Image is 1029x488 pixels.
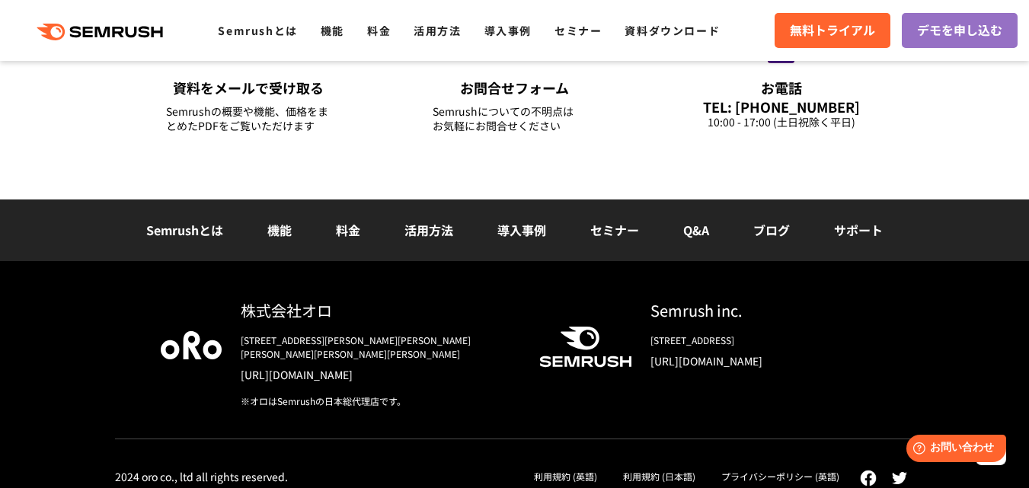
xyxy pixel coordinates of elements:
div: お問合せフォーム [433,78,597,97]
div: ※オロはSemrushの日本総代理店です。 [241,394,515,408]
img: oro company [161,331,222,359]
div: 10:00 - 17:00 (土日祝除く平日) [699,115,864,129]
a: 料金 [367,23,391,38]
a: Q&A [683,221,709,239]
div: 株式会社オロ [241,299,515,321]
div: TEL: [PHONE_NUMBER] [699,98,864,115]
a: 料金 [336,221,360,239]
a: デモを申し込む [902,13,1018,48]
a: セミナー [590,221,639,239]
img: facebook [860,470,877,486]
img: twitter [892,472,907,484]
a: 活用方法 [414,23,461,38]
a: Semrushとは [146,221,223,239]
span: デモを申し込む [917,21,1002,40]
a: サポート [834,221,883,239]
div: 2024 oro co., ltd all rights reserved. [115,470,288,483]
a: 利用規約 (日本語) [623,470,695,483]
iframe: Help widget launcher [893,429,1012,471]
div: [STREET_ADDRESS] [650,333,869,347]
span: 無料トライアル [790,21,875,40]
a: 導入事例 [497,221,546,239]
div: [STREET_ADDRESS][PERSON_NAME][PERSON_NAME][PERSON_NAME][PERSON_NAME][PERSON_NAME] [241,333,515,361]
a: [URL][DOMAIN_NAME] [241,367,515,382]
a: 機能 [321,23,344,38]
div: Semrushについての不明点は お気軽にお問合せください [433,104,597,133]
a: [URL][DOMAIN_NAME] [650,353,869,368]
a: 機能 [267,221,292,239]
a: 無料トライアル [775,13,890,48]
a: Semrushとは [218,23,297,38]
a: 導入事例 [484,23,532,38]
div: 資料をメールで受け取る [166,78,331,97]
div: Semrush inc. [650,299,869,321]
a: 利用規約 (英語) [534,470,597,483]
div: Semrushの概要や機能、価格をまとめたPDFをご覧いただけます [166,104,331,133]
div: お電話 [699,78,864,97]
a: プライバシーポリシー (英語) [721,470,839,483]
a: セミナー [554,23,602,38]
a: ブログ [753,221,790,239]
a: 資料ダウンロード [625,23,720,38]
a: 活用方法 [404,221,453,239]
